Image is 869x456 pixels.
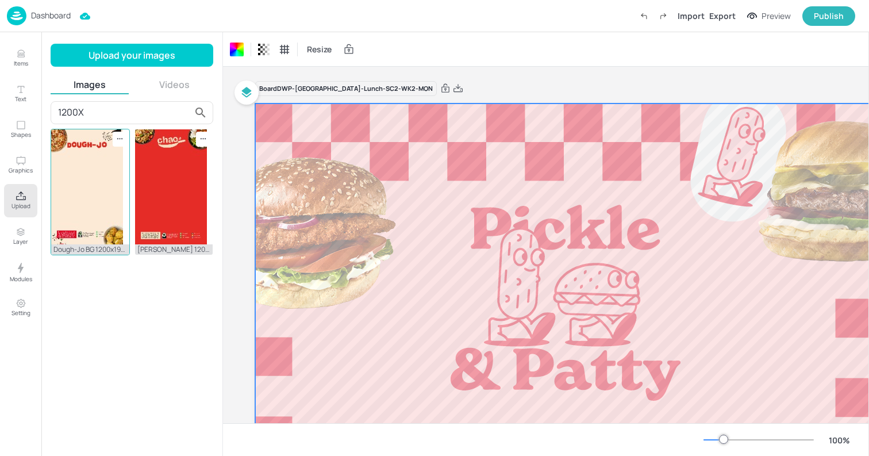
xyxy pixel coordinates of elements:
button: Modules [4,255,37,289]
img: 2025-10-09-17600020103390gxdpebluytc.jpg [51,129,123,244]
div: Remove image [196,132,210,147]
button: Layer [4,220,37,253]
label: Undo (Ctrl + Z) [634,6,653,26]
button: Images [51,78,129,91]
button: Preview [740,7,798,25]
input: Search Image [58,104,191,122]
button: Upload your images [51,44,213,67]
p: Dashboard [31,12,71,20]
img: logo-86c26b7e.jpg [7,6,26,25]
button: Publish [802,6,855,26]
span: Resize [305,43,334,55]
div: [PERSON_NAME] 1200x1920.jpg [135,244,213,255]
p: Items [14,59,28,67]
div: Publish [814,10,844,22]
p: Upload [11,202,30,210]
button: Text [4,77,37,110]
div: Remove image [113,132,127,147]
button: search [191,103,210,122]
button: Setting [4,291,37,324]
button: Shapes [4,113,37,146]
p: Setting [11,309,30,317]
p: Text [15,95,26,103]
p: Modules [10,275,32,283]
img: 2025-10-09-17600020103313iemil5m1j6.jpg [135,129,207,244]
button: Videos [136,78,214,91]
div: 100 % [825,434,853,446]
button: Upload [4,184,37,217]
p: Layer [13,237,28,246]
button: Items [4,41,37,75]
label: Redo (Ctrl + Y) [653,6,673,26]
div: Import [678,10,705,22]
div: Export [709,10,736,22]
button: Graphics [4,148,37,182]
div: Dough-Jo BG 1200x1920.jpg [51,244,129,255]
p: Graphics [9,166,33,174]
div: Board DWP-[GEOGRAPHIC_DATA]-Lunch-SC2-WK2-MON [255,81,437,97]
div: Preview [762,10,791,22]
p: Shapes [11,131,31,139]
